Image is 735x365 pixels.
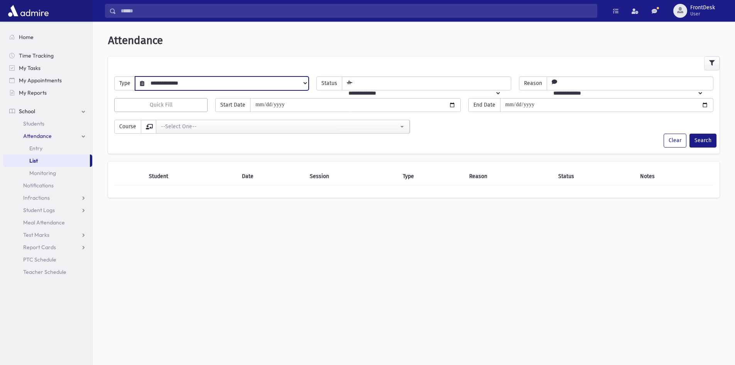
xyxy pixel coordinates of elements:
[305,168,398,185] th: Session
[3,49,92,62] a: Time Tracking
[19,77,62,84] span: My Appointments
[23,231,49,238] span: Test Marks
[468,98,500,112] span: End Date
[690,11,715,17] span: User
[3,253,92,266] a: PTC Schedule
[114,120,141,134] span: Course
[3,154,90,167] a: List
[215,98,250,112] span: Start Date
[3,216,92,229] a: Meal Attendance
[3,192,92,204] a: Infractions
[114,98,208,112] button: Quick Fill
[23,194,50,201] span: Infractions
[398,168,465,185] th: Type
[23,182,54,189] span: Notifications
[23,132,52,139] span: Attendance
[664,134,686,148] button: Clear
[690,5,715,11] span: FrontDesk
[3,142,92,154] a: Entry
[23,268,66,275] span: Teacher Schedule
[144,168,237,185] th: Student
[23,244,56,251] span: Report Cards
[19,108,35,115] span: School
[23,256,56,263] span: PTC Schedule
[3,179,92,192] a: Notifications
[3,204,92,216] a: Student Logs
[23,120,44,127] span: Students
[3,229,92,241] a: Test Marks
[3,105,92,117] a: School
[19,65,41,71] span: My Tasks
[465,168,554,185] th: Reason
[150,102,172,108] span: Quick Fill
[6,3,51,19] img: AdmirePro
[3,266,92,278] a: Teacher Schedule
[3,31,92,43] a: Home
[108,34,163,47] span: Attendance
[3,87,92,99] a: My Reports
[3,117,92,130] a: Students
[29,170,56,177] span: Monitoring
[3,130,92,142] a: Attendance
[316,76,342,90] span: Status
[3,62,92,74] a: My Tasks
[19,52,54,59] span: Time Tracking
[29,157,38,164] span: List
[156,120,410,134] button: --Select One--
[116,4,597,18] input: Search
[3,241,92,253] a: Report Cards
[3,167,92,179] a: Monitoring
[237,168,305,185] th: Date
[23,207,55,214] span: Student Logs
[554,168,635,185] th: Status
[19,34,34,41] span: Home
[23,219,65,226] span: Meal Attendance
[635,168,713,185] th: Notes
[3,74,92,87] a: My Appointments
[29,145,42,152] span: Entry
[689,134,716,148] button: Search
[19,89,47,96] span: My Reports
[161,122,399,131] div: --Select One--
[114,76,135,90] span: Type
[519,76,547,90] span: Reason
